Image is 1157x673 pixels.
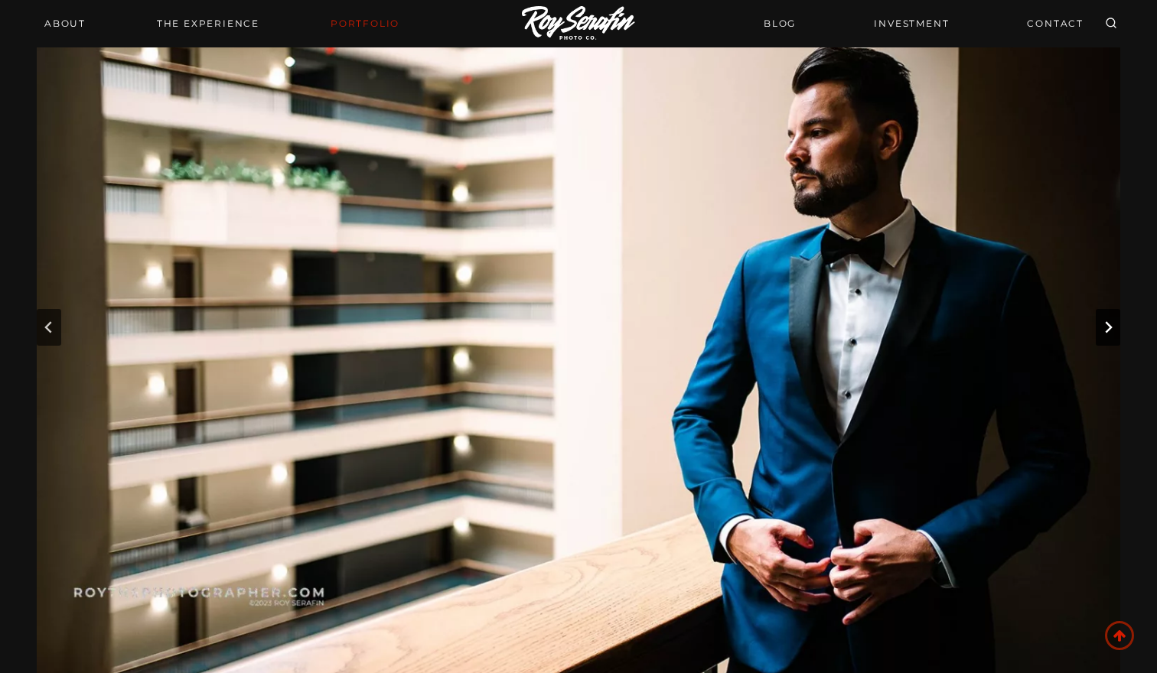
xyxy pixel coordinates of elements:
[1018,10,1093,37] a: CONTACT
[1096,309,1120,346] button: Next slide
[522,6,635,42] img: Logo of Roy Serafin Photo Co., featuring stylized text in white on a light background, representi...
[1105,621,1134,650] a: Scroll to top
[754,10,1093,37] nav: Secondary Navigation
[37,309,61,346] button: Previous slide
[321,13,409,34] a: Portfolio
[35,13,409,34] nav: Primary Navigation
[148,13,269,34] a: THE EXPERIENCE
[865,10,958,37] a: INVESTMENT
[1100,13,1122,34] button: View Search Form
[35,13,95,34] a: About
[754,10,805,37] a: BLOG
